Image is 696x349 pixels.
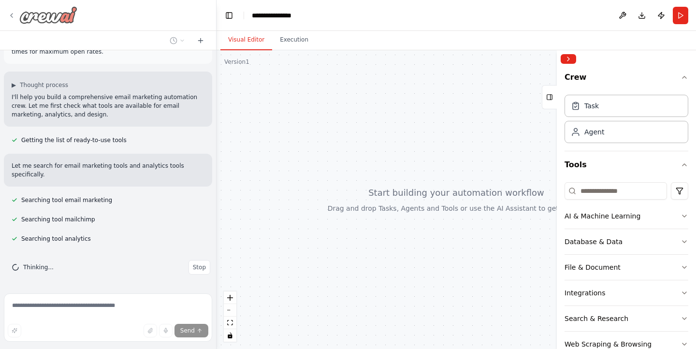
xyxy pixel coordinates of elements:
button: Improve this prompt [8,324,21,337]
div: Integrations [565,288,605,298]
button: Start a new chat [193,35,208,46]
button: Hide left sidebar [222,9,236,22]
div: Database & Data [565,237,623,247]
div: Search & Research [565,314,628,323]
button: zoom in [224,291,236,304]
button: Click to speak your automation idea [159,324,173,337]
img: Logo [19,6,77,24]
div: React Flow controls [224,291,236,342]
button: Send [174,324,208,337]
div: Task [584,101,599,111]
button: toggle interactivity [224,329,236,342]
span: Getting the list of ready-to-use tools [21,136,127,144]
button: zoom out [224,304,236,317]
button: ▶Thought process [12,81,68,89]
button: Collapse right sidebar [561,54,576,64]
div: Agent [584,127,604,137]
button: Upload files [144,324,157,337]
button: File & Document [565,255,688,280]
nav: breadcrumb [252,11,302,20]
button: Switch to previous chat [166,35,189,46]
span: Searching tool analytics [21,235,91,243]
button: AI & Machine Learning [565,204,688,229]
button: Toggle Sidebar [553,50,561,349]
span: Stop [193,263,206,271]
span: Thought process [20,81,68,89]
button: Tools [565,151,688,178]
button: fit view [224,317,236,329]
button: Stop [188,260,210,275]
span: Searching tool mailchimp [21,216,95,223]
p: I'll help you build a comprehensive email marketing automation crew. Let me first check what tool... [12,93,204,119]
button: Visual Editor [220,30,272,50]
span: Thinking... [23,263,54,271]
div: Web Scraping & Browsing [565,339,652,349]
span: ▶ [12,81,16,89]
button: Execution [272,30,316,50]
button: Crew [565,68,688,91]
p: Let me search for email marketing tools and analytics tools specifically. [12,161,204,179]
button: Search & Research [565,306,688,331]
button: Integrations [565,280,688,305]
div: Crew [565,91,688,151]
div: AI & Machine Learning [565,211,640,221]
div: Version 1 [224,58,249,66]
span: Searching tool email marketing [21,196,112,204]
button: Database & Data [565,229,688,254]
div: File & Document [565,262,621,272]
span: Send [180,327,195,334]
